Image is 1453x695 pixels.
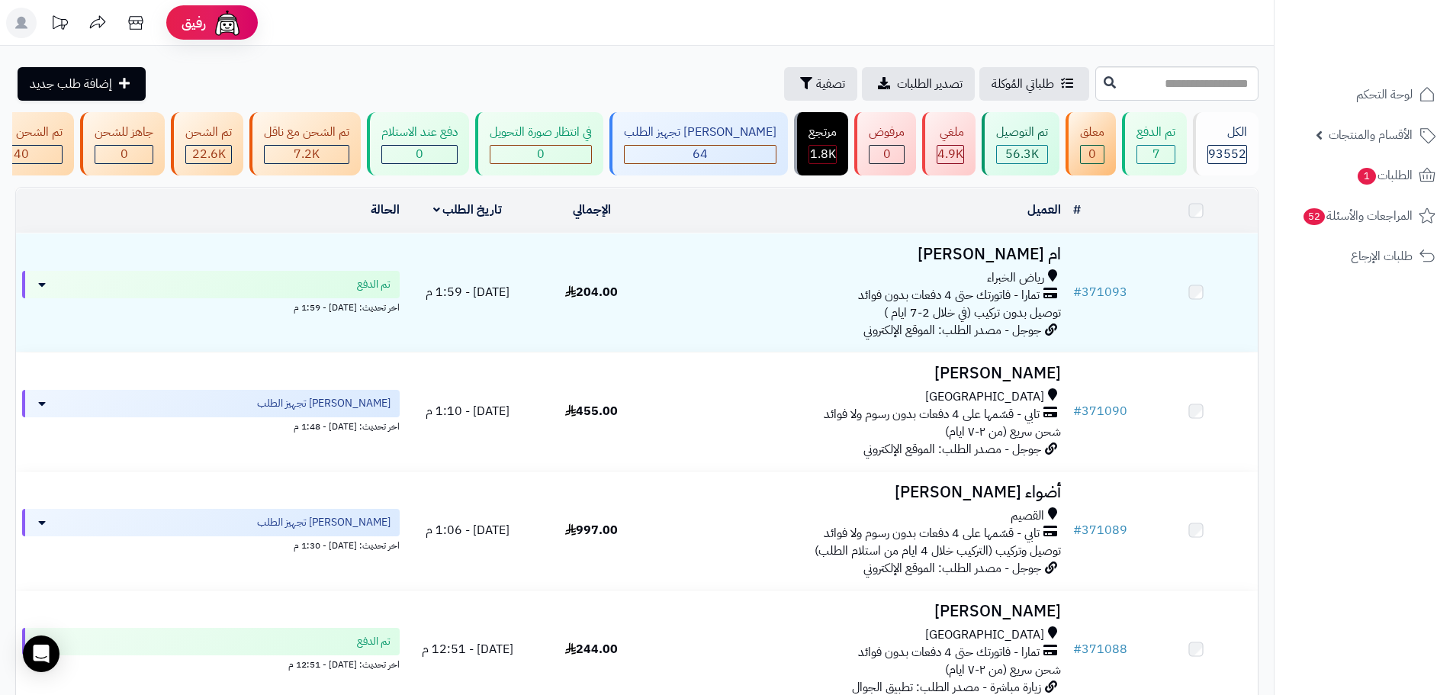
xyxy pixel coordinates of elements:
[1303,208,1325,226] span: 52
[182,14,206,32] span: رفيق
[1073,402,1127,420] a: #371090
[858,644,1040,661] span: تمارا - فاتورتك حتى 4 دفعات بدون فوائد
[565,402,618,420] span: 455.00
[357,277,391,292] span: تم الدفع
[30,75,112,93] span: إضافة طلب جديد
[945,661,1061,679] span: شحن سريع (من ٢-٧ ايام)
[809,146,836,163] div: 1789
[1190,112,1262,175] a: الكل93552
[186,146,231,163] div: 22552
[294,145,320,163] span: 7.2K
[997,146,1047,163] div: 56290
[624,124,776,141] div: [PERSON_NAME] تجهيز الطلب
[919,112,979,175] a: ملغي 4.9K
[863,440,1041,459] span: جوجل - مصدر الطلب: الموقع الإلكتروني
[979,112,1062,175] a: تم التوصيل 56.3K
[573,201,611,219] a: الإجمالي
[565,640,618,658] span: 244.00
[925,626,1044,644] span: [GEOGRAPHIC_DATA]
[810,145,836,163] span: 1.8K
[357,634,391,649] span: تم الدفع
[863,559,1041,578] span: جوجل - مصدر الطلب: الموقع الإلكتروني
[870,146,904,163] div: 0
[22,298,400,314] div: اخر تحديث: [DATE] - 1:59 م
[192,145,226,163] span: 22.6K
[606,112,791,175] a: [PERSON_NAME] تجهيز الطلب 64
[472,112,606,175] a: في انتظار صورة التحويل 0
[883,145,891,163] span: 0
[426,521,510,539] span: [DATE] - 1:06 م
[18,67,146,101] a: إضافة طلب جديد
[945,423,1061,441] span: شحن سريع (من ٢-٧ ايام)
[426,402,510,420] span: [DATE] - 1:10 م
[1073,283,1082,301] span: #
[185,124,232,141] div: تم الشحن
[1080,124,1104,141] div: معلق
[1073,521,1082,539] span: #
[22,417,400,433] div: اخر تحديث: [DATE] - 1:48 م
[1284,198,1444,234] a: المراجعات والأسئلة52
[987,269,1044,287] span: رياض الخبراء
[1349,31,1439,63] img: logo-2.png
[22,536,400,552] div: اخر تحديث: [DATE] - 1:30 م
[565,521,618,539] span: 997.00
[1357,168,1376,185] span: 1
[815,542,1061,560] span: توصيل وتركيب (التركيب خلال 4 ايام من استلام الطلب)
[979,67,1089,101] a: طلباتي المُوكلة
[816,75,845,93] span: تصفية
[433,201,503,219] a: تاريخ الطلب
[862,67,975,101] a: تصدير الطلبات
[95,124,153,141] div: جاهز للشحن
[1073,201,1081,219] a: #
[660,365,1061,382] h3: [PERSON_NAME]
[1284,157,1444,194] a: الطلبات1
[884,304,1061,322] span: توصيل بدون تركيب (في خلال 2-7 ايام )
[1137,146,1175,163] div: 7
[693,145,708,163] span: 64
[1062,112,1119,175] a: معلق 0
[863,321,1041,339] span: جوجل - مصدر الطلب: الموقع الإلكتروني
[625,146,776,163] div: 64
[95,146,153,163] div: 0
[264,124,349,141] div: تم الشحن مع ناقل
[121,145,128,163] span: 0
[851,112,919,175] a: مرفوض 0
[40,8,79,42] a: تحديثات المنصة
[937,145,963,163] span: 4.9K
[808,124,837,141] div: مرتجع
[660,603,1061,620] h3: [PERSON_NAME]
[925,388,1044,406] span: [GEOGRAPHIC_DATA]
[537,145,545,163] span: 0
[1329,124,1413,146] span: الأقسام والمنتجات
[246,112,364,175] a: تم الشحن مع ناقل 7.2K
[265,146,349,163] div: 7223
[897,75,963,93] span: تصدير الطلبات
[416,145,423,163] span: 0
[1088,145,1096,163] span: 0
[381,124,458,141] div: دفع عند الاستلام
[382,146,457,163] div: 0
[1284,76,1444,113] a: لوحة التحكم
[565,283,618,301] span: 204.00
[858,287,1040,304] span: تمارا - فاتورتك حتى 4 دفعات بدون فوائد
[1284,238,1444,275] a: طلبات الإرجاع
[1207,124,1247,141] div: الكل
[1302,205,1413,227] span: المراجعات والأسئلة
[1081,146,1104,163] div: 0
[257,515,391,530] span: [PERSON_NAME] تجهيز الطلب
[371,201,400,219] a: الحالة
[1136,124,1175,141] div: تم الدفع
[992,75,1054,93] span: طلباتي المُوكلة
[791,112,851,175] a: مرتجع 1.8K
[490,124,592,141] div: في انتظار صورة التحويل
[869,124,905,141] div: مرفوض
[1027,201,1061,219] a: العميل
[1351,246,1413,267] span: طلبات الإرجاع
[490,146,591,163] div: 0
[1011,507,1044,525] span: القصيم
[1208,145,1246,163] span: 93552
[1356,165,1413,186] span: الطلبات
[824,406,1040,423] span: تابي - قسّمها على 4 دفعات بدون رسوم ولا فوائد
[426,283,510,301] span: [DATE] - 1:59 م
[1073,283,1127,301] a: #371093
